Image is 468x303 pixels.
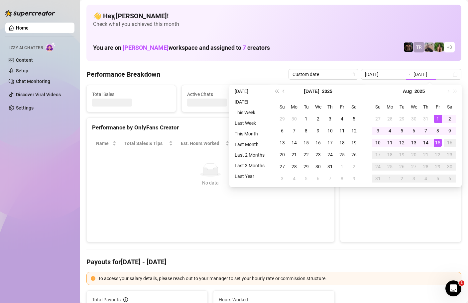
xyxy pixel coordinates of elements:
[292,69,354,79] span: Custom date
[424,42,434,52] img: LC
[123,297,128,302] span: info-circle
[93,11,455,21] h4: 👋 Hey, [PERSON_NAME] !
[233,137,276,150] th: Sales / Hour
[404,42,413,52] img: Trent
[46,42,56,52] img: AI Chatter
[276,137,329,150] th: Chat Conversion
[445,280,461,296] iframe: Intercom live chat
[16,92,61,97] a: Discover Viral Videos
[16,57,33,63] a: Content
[92,123,329,132] div: Performance by OnlyFans Creator
[86,257,461,266] h4: Payouts for [DATE] - [DATE]
[416,43,422,51] span: TR
[99,179,322,187] div: No data
[243,44,246,51] span: 7
[96,140,111,147] span: Name
[434,42,444,52] img: Nathaniel
[5,10,55,17] img: logo-BBDzfeDw.svg
[406,72,411,77] span: to
[351,72,355,76] span: calendar
[365,71,403,78] input: Start date
[16,25,29,31] a: Home
[187,91,266,98] span: Active Chats
[98,275,457,282] div: To access your salary details, please reach out to your manager to set your hourly rate or commis...
[406,72,411,77] span: swap-right
[282,91,361,98] span: Messages Sent
[413,71,451,78] input: End date
[124,140,167,147] span: Total Sales & Tips
[86,70,160,79] h4: Performance Breakdown
[16,105,34,111] a: Settings
[9,45,43,51] span: Izzy AI Chatter
[459,280,464,286] span: 1
[92,91,171,98] span: Total Sales
[92,137,120,150] th: Name
[93,21,455,28] span: Check what you achieved this month
[91,276,95,281] span: exclamation-circle
[346,123,456,132] div: Sales by OnlyFans Creator
[93,44,270,51] h1: You are on workspace and assigned to creators
[16,68,28,73] a: Setup
[237,140,267,147] span: Sales / Hour
[280,140,320,147] span: Chat Conversion
[181,140,224,147] div: Est. Hours Worked
[16,79,50,84] a: Chat Monitoring
[120,137,176,150] th: Total Sales & Tips
[447,43,452,51] span: + 3
[123,44,169,51] span: [PERSON_NAME]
